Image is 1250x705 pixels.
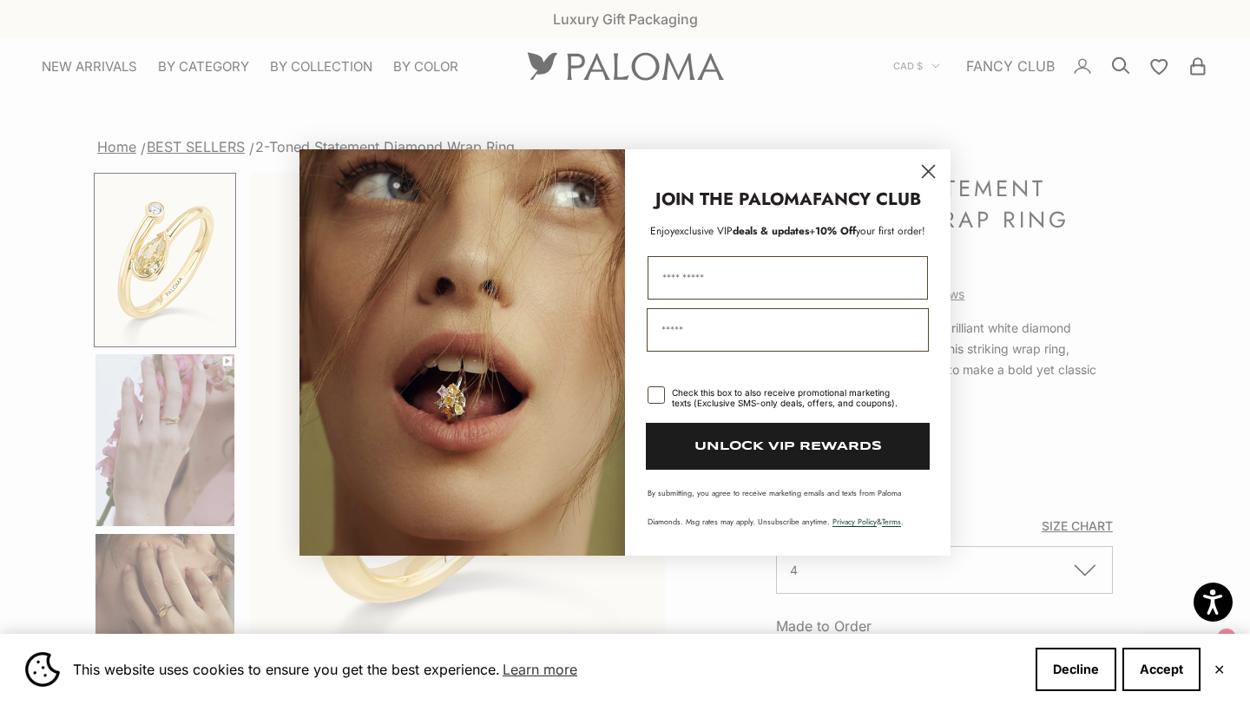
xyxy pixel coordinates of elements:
span: This website uses cookies to ensure you get the best experience. [73,656,1022,682]
span: exclusive VIP [674,223,733,239]
button: Decline [1036,648,1116,691]
button: UNLOCK VIP REWARDS [646,423,930,470]
img: Loading... [299,149,625,555]
span: + your first order! [809,223,925,239]
p: By submitting, you agree to receive marketing emails and texts from Paloma Diamonds. Msg rates ma... [648,487,928,527]
span: & . [832,516,904,527]
input: First Name [648,256,928,300]
button: Close dialog [913,156,944,187]
span: Enjoy [650,223,674,239]
div: Check this box to also receive promotional marketing texts (Exclusive SMS-only deals, offers, and... [672,387,907,408]
input: Email [647,308,929,352]
button: Close [1214,664,1225,675]
a: Learn more [500,656,580,682]
span: 10% Off [815,223,856,239]
img: Cookie banner [25,652,60,687]
button: Accept [1122,648,1201,691]
strong: FANCY CLUB [812,187,921,212]
a: Terms [882,516,901,527]
strong: JOIN THE PALOMA [655,187,812,212]
span: deals & updates [674,223,809,239]
a: Privacy Policy [832,516,877,527]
